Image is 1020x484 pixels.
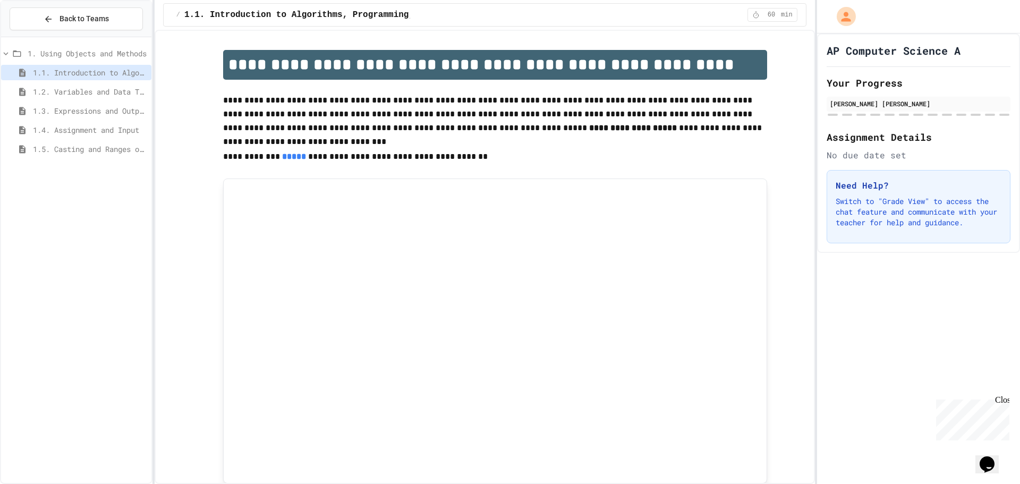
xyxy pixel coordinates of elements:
[33,124,147,135] span: 1.4. Assignment and Input
[975,441,1009,473] iframe: chat widget
[827,149,1010,162] div: No due date set
[836,179,1001,192] h3: Need Help?
[59,13,109,24] span: Back to Teams
[184,9,486,21] span: 1.1. Introduction to Algorithms, Programming, and Compilers
[176,11,180,19] span: /
[10,7,143,30] button: Back to Teams
[836,196,1001,228] p: Switch to "Grade View" to access the chat feature and communicate with your teacher for help and ...
[33,67,147,78] span: 1.1. Introduction to Algorithms, Programming, and Compilers
[28,48,147,59] span: 1. Using Objects and Methods
[33,86,147,97] span: 1.2. Variables and Data Types
[4,4,73,67] div: Chat with us now!Close
[763,11,780,19] span: 60
[932,395,1009,440] iframe: chat widget
[830,99,1007,108] div: [PERSON_NAME] [PERSON_NAME]
[781,11,793,19] span: min
[33,143,147,155] span: 1.5. Casting and Ranges of Values
[827,75,1010,90] h2: Your Progress
[827,43,960,58] h1: AP Computer Science A
[33,105,147,116] span: 1.3. Expressions and Output [New]
[826,4,858,29] div: My Account
[827,130,1010,145] h2: Assignment Details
